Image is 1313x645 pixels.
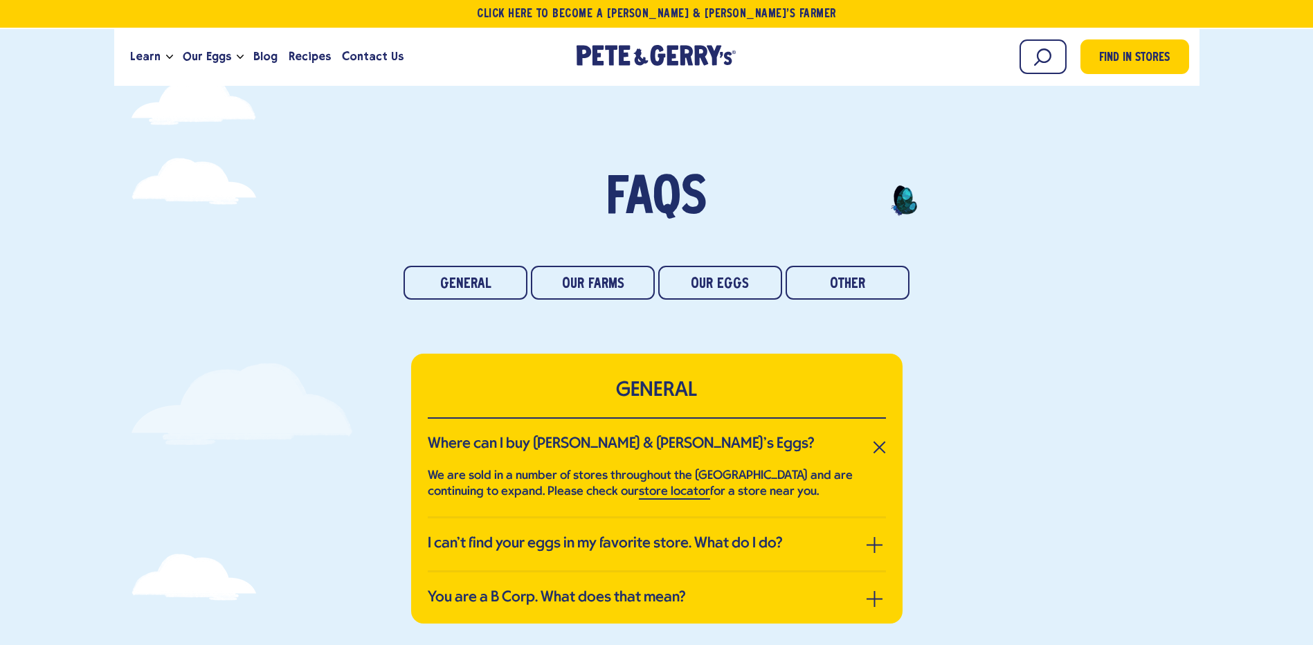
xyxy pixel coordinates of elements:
a: Blog [248,38,283,75]
span: Our Eggs [183,48,231,65]
h2: GENERAL [428,379,886,403]
span: Contact Us [342,48,404,65]
a: Other [786,266,909,300]
span: Recipes [289,48,331,65]
input: Search [1020,39,1067,74]
a: store locator [639,485,710,500]
a: Find in Stores [1080,39,1189,74]
button: Open the dropdown menu for Learn [166,55,173,60]
h3: You are a B Corp. What does that mean? [428,589,686,607]
a: Learn [125,38,166,75]
a: Our Farms [531,266,655,300]
a: Contact Us [336,38,409,75]
p: We are sold in a number of stores throughout the [GEOGRAPHIC_DATA] and are continuing to expand. ... [428,468,886,500]
h3: Where can I buy [PERSON_NAME] & [PERSON_NAME]’s Eggs? [428,435,815,453]
span: FAQs [606,174,707,226]
a: Recipes [283,38,336,75]
a: Our Eggs [177,38,237,75]
span: Find in Stores [1099,49,1170,68]
button: Open the dropdown menu for Our Eggs [237,55,244,60]
h3: I can’t find your eggs in my favorite store. What do I do? [428,535,783,553]
a: Our Eggs [658,266,782,300]
span: Learn [130,48,161,65]
span: Blog [253,48,278,65]
a: General [404,266,527,300]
